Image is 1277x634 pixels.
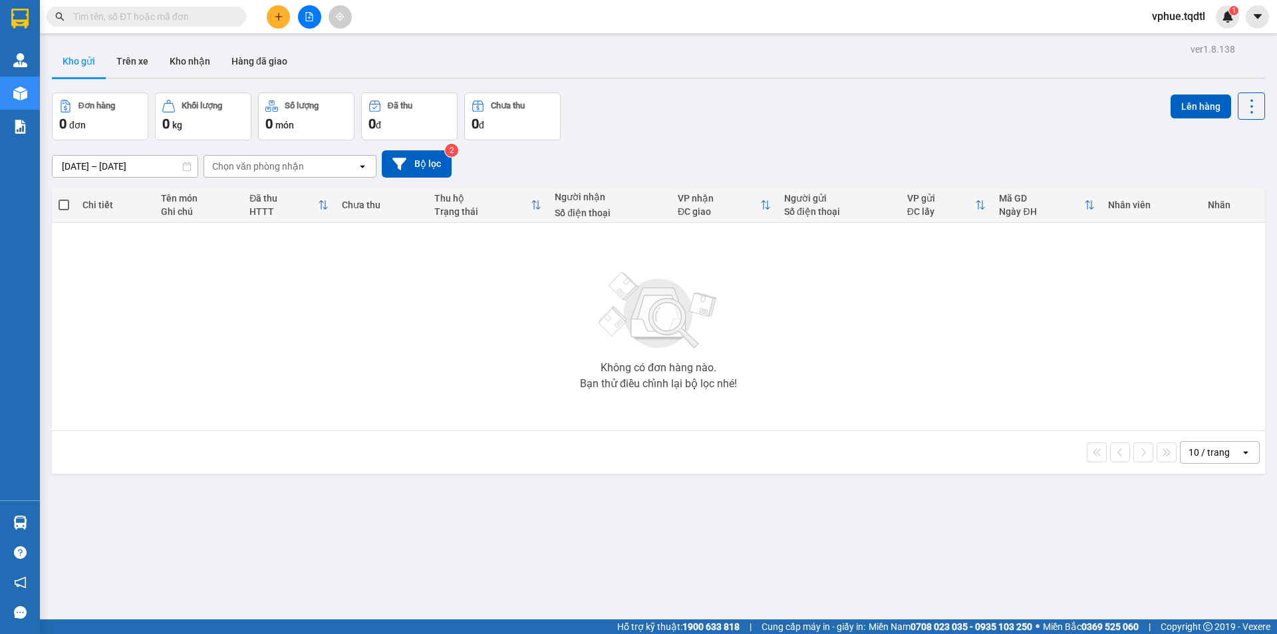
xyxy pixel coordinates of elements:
button: Khối lượng0kg [155,92,251,140]
div: Mã GD [999,193,1084,204]
span: copyright [1203,622,1212,631]
div: Không có đơn hàng nào. [601,363,716,373]
sup: 1 [1229,6,1238,15]
button: Lên hàng [1171,94,1231,118]
img: svg+xml;base64,PHN2ZyBjbGFzcz0ibGlzdC1wbHVnX19zdmciIHhtbG5zPSJodHRwOi8vd3d3LnczLm9yZy8yMDAwL3N2Zy... [592,264,725,357]
button: Số lượng0món [258,92,355,140]
span: | [750,619,752,634]
div: Chưa thu [342,200,421,210]
div: Ghi chú [161,206,236,217]
div: Đơn hàng [78,101,115,110]
div: Tên món [161,193,236,204]
div: Người gửi [784,193,894,204]
img: solution-icon [13,120,27,134]
button: aim [329,5,352,29]
input: Select a date range. [53,156,198,177]
div: Trạng thái [434,206,531,217]
div: Chưa thu [491,101,525,110]
span: caret-down [1252,11,1264,23]
strong: 1900 633 818 [682,621,740,632]
span: notification [14,576,27,589]
span: plus [274,12,283,21]
span: ⚪️ [1036,624,1040,629]
th: Toggle SortBy [901,188,993,223]
th: Toggle SortBy [243,188,335,223]
div: Số điện thoại [784,206,894,217]
button: Trên xe [106,45,159,77]
sup: 2 [445,144,458,157]
span: file-add [305,12,314,21]
button: Đơn hàng0đơn [52,92,148,140]
div: HTTT [249,206,318,217]
span: món [275,120,294,130]
button: Hàng đã giao [221,45,298,77]
div: Ngày ĐH [999,206,1084,217]
th: Toggle SortBy [992,188,1101,223]
span: Cung cấp máy in - giấy in: [762,619,865,634]
div: Khối lượng [182,101,222,110]
div: Bạn thử điều chỉnh lại bộ lọc nhé! [580,379,737,389]
button: Chưa thu0đ [464,92,561,140]
div: Chọn văn phòng nhận [212,160,304,173]
img: warehouse-icon [13,516,27,530]
strong: 0708 023 035 - 0935 103 250 [911,621,1032,632]
div: Chi tiết [82,200,147,210]
div: ĐC giao [678,206,760,217]
span: Hỗ trợ kỹ thuật: [617,619,740,634]
div: ĐC lấy [907,206,976,217]
span: đơn [69,120,86,130]
span: 0 [265,116,273,132]
div: Số lượng [285,101,319,110]
button: Đã thu0đ [361,92,458,140]
img: warehouse-icon [13,86,27,100]
button: plus [267,5,290,29]
div: Đã thu [388,101,412,110]
button: Kho nhận [159,45,221,77]
th: Toggle SortBy [671,188,778,223]
button: caret-down [1246,5,1269,29]
button: file-add [298,5,321,29]
span: kg [172,120,182,130]
span: đ [376,120,381,130]
div: 10 / trang [1189,446,1230,459]
span: search [55,12,65,21]
th: Toggle SortBy [428,188,548,223]
span: | [1149,619,1151,634]
img: logo-vxr [11,9,29,29]
div: Đã thu [249,193,318,204]
button: Kho gửi [52,45,106,77]
div: Nhân viên [1108,200,1194,210]
div: Số điện thoại [555,208,664,218]
svg: open [357,161,368,172]
span: 1 [1231,6,1236,15]
div: VP nhận [678,193,760,204]
span: 0 [472,116,479,132]
span: 0 [59,116,67,132]
div: VP gửi [907,193,976,204]
span: Miền Bắc [1043,619,1139,634]
span: message [14,606,27,619]
div: Người nhận [555,192,664,202]
span: vphue.tqdtl [1141,8,1216,25]
img: icon-new-feature [1222,11,1234,23]
span: đ [479,120,484,130]
span: aim [335,12,345,21]
span: 0 [368,116,376,132]
strong: 0369 525 060 [1081,621,1139,632]
img: warehouse-icon [13,53,27,67]
span: 0 [162,116,170,132]
div: Nhãn [1208,200,1258,210]
div: ver 1.8.138 [1191,42,1235,57]
button: Bộ lọc [382,150,452,178]
input: Tìm tên, số ĐT hoặc mã đơn [73,9,230,24]
div: Thu hộ [434,193,531,204]
span: Miền Nam [869,619,1032,634]
svg: open [1240,447,1251,458]
span: question-circle [14,546,27,559]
